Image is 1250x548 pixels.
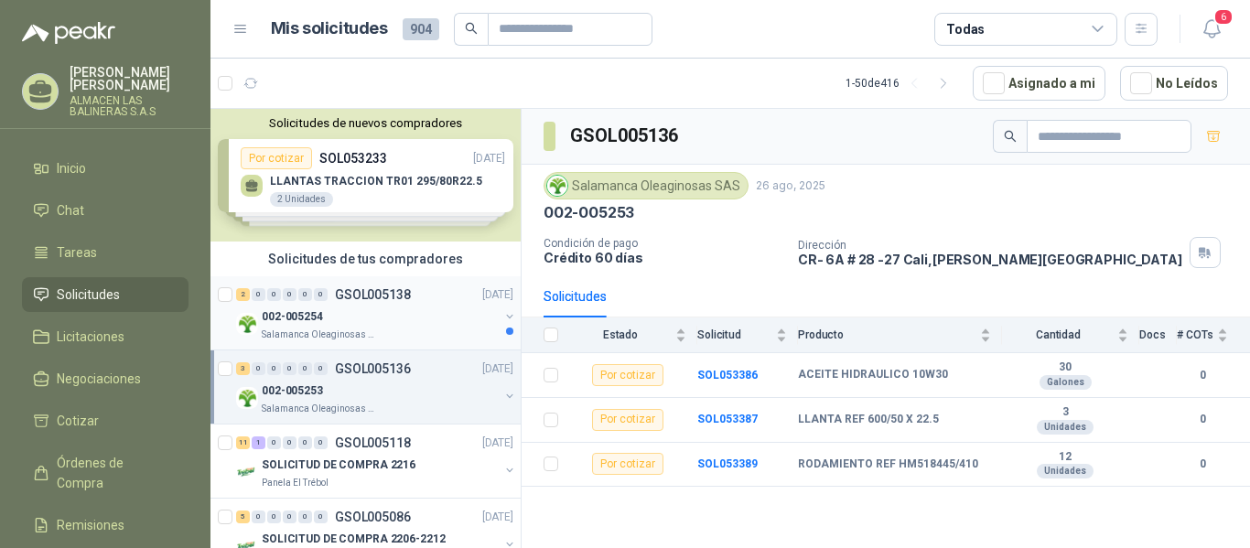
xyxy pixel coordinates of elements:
span: 6 [1213,8,1234,26]
p: GSOL005118 [335,436,411,449]
span: Licitaciones [57,327,124,347]
div: Todas [946,19,985,39]
span: Órdenes de Compra [57,453,171,493]
img: Company Logo [236,387,258,409]
p: 002-005254 [262,308,323,326]
h3: GSOL005136 [570,122,681,150]
button: 6 [1195,13,1228,46]
button: No Leídos [1120,66,1228,101]
span: Solicitudes [57,285,120,305]
div: Galones [1040,375,1092,390]
div: 1 - 50 de 416 [846,69,958,98]
div: 0 [298,362,312,375]
div: 5 [236,510,250,523]
div: Salamanca Oleaginosas SAS [544,172,749,199]
b: ACEITE HIDRAULICO 10W30 [798,368,948,382]
p: GSOL005086 [335,510,411,523]
span: Cantidad [1002,328,1114,341]
span: # COTs [1177,328,1213,341]
div: 0 [283,436,296,449]
button: Asignado a mi [973,66,1105,101]
div: 0 [252,288,265,301]
div: Solicitudes [544,286,607,306]
div: 0 [267,436,281,449]
p: [PERSON_NAME] [PERSON_NAME] [70,66,189,91]
img: Company Logo [236,313,258,335]
span: Producto [798,328,976,341]
span: Chat [57,200,84,220]
div: 0 [314,510,328,523]
p: [DATE] [482,435,513,452]
p: SOLICITUD DE COMPRA 2206-2212 [262,531,446,548]
span: 904 [403,18,439,40]
a: SOL053387 [697,413,758,425]
p: CR- 6A # 28 -27 Cali , [PERSON_NAME][GEOGRAPHIC_DATA] [798,252,1182,267]
div: 0 [314,436,328,449]
p: [DATE] [482,360,513,378]
a: Órdenes de Compra [22,446,189,500]
span: search [1004,130,1017,143]
a: Tareas [22,235,189,270]
p: Dirección [798,239,1182,252]
b: 0 [1177,367,1228,384]
p: GSOL005138 [335,288,411,301]
div: 11 [236,436,250,449]
button: Solicitudes de nuevos compradores [218,116,513,130]
a: SOL053386 [697,369,758,381]
div: 0 [267,510,281,523]
a: Licitaciones [22,319,189,354]
a: Solicitudes [22,277,189,312]
div: 0 [267,362,281,375]
span: Solicitud [697,328,772,341]
a: 2 0 0 0 0 0 GSOL005138[DATE] Company Logo002-005254Salamanca Oleaginosas SAS [236,284,517,342]
div: Por cotizar [592,453,663,475]
span: Inicio [57,158,86,178]
div: 1 [252,436,265,449]
th: Docs [1139,317,1177,353]
a: SOL053389 [697,457,758,470]
th: Solicitud [697,317,798,353]
a: 3 0 0 0 0 0 GSOL005136[DATE] Company Logo002-005253Salamanca Oleaginosas SAS [236,358,517,416]
p: Salamanca Oleaginosas SAS [262,328,377,342]
a: Cotizar [22,403,189,438]
div: Por cotizar [592,409,663,431]
div: 0 [298,510,312,523]
div: 0 [298,436,312,449]
div: Solicitudes de nuevos compradoresPor cotizarSOL053233[DATE] LLANTAS TRACCION TR01 295/80R22.52 Un... [210,109,521,242]
p: SOLICITUD DE COMPRA 2216 [262,457,415,474]
div: Solicitudes de tus compradores [210,242,521,276]
div: 0 [314,288,328,301]
a: Inicio [22,151,189,186]
img: Logo peakr [22,22,115,44]
p: GSOL005136 [335,362,411,375]
div: Unidades [1037,464,1094,478]
b: 3 [1002,405,1128,420]
div: 2 [236,288,250,301]
b: 30 [1002,360,1128,375]
a: Remisiones [22,508,189,543]
div: 0 [314,362,328,375]
a: Negociaciones [22,361,189,396]
div: Por cotizar [592,364,663,386]
p: [DATE] [482,286,513,304]
a: 11 1 0 0 0 0 GSOL005118[DATE] Company LogoSOLICITUD DE COMPRA 2216Panela El Trébol [236,432,517,490]
p: Condición de pago [544,237,783,250]
a: Chat [22,193,189,228]
p: 002-005253 [262,382,323,400]
b: 0 [1177,411,1228,428]
div: 0 [283,288,296,301]
div: Unidades [1037,420,1094,435]
span: Cotizar [57,411,99,431]
div: 0 [267,288,281,301]
span: Estado [569,328,672,341]
th: # COTs [1177,317,1250,353]
div: 0 [283,362,296,375]
th: Estado [569,317,697,353]
div: 0 [252,362,265,375]
span: Remisiones [57,515,124,535]
span: search [465,22,478,35]
b: 12 [1002,450,1128,465]
h1: Mis solicitudes [271,16,388,42]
